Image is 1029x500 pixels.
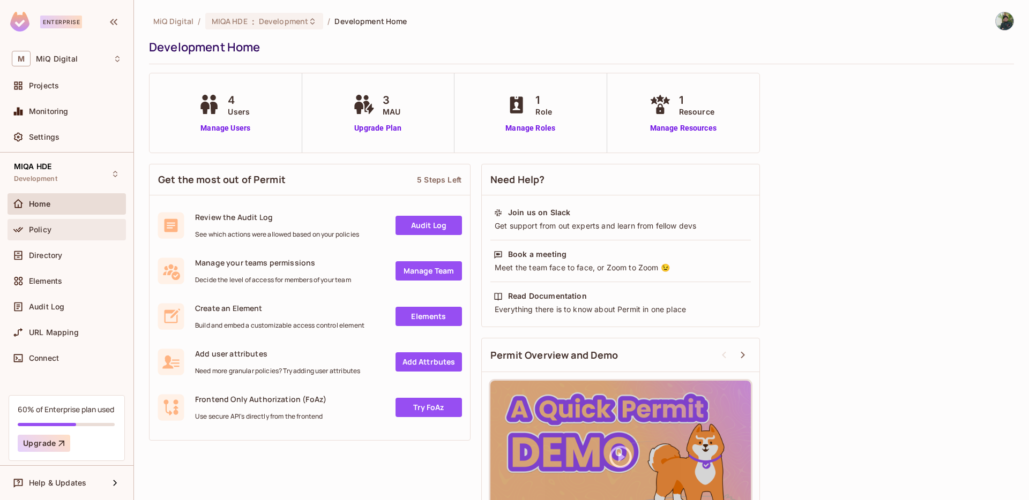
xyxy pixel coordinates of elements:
[647,123,720,134] a: Manage Resources
[228,106,250,117] span: Users
[29,251,62,260] span: Directory
[29,107,69,116] span: Monitoring
[14,162,51,171] span: MIQA HDE
[29,328,79,337] span: URL Mapping
[198,16,200,26] li: /
[158,173,286,186] span: Get the most out of Permit
[195,230,359,239] span: See which actions were allowed based on your policies
[196,123,255,134] a: Manage Users
[29,479,86,487] span: Help & Updates
[508,207,570,218] div: Join us on Slack
[29,302,64,311] span: Audit Log
[195,212,359,222] span: Review the Audit Log
[996,12,1013,30] img: Rishabh Agrawal
[396,261,462,281] a: Manage Team
[10,12,29,32] img: SReyMgAAAABJRU5ErkJggg==
[490,349,618,362] span: Permit Overview and Demo
[508,249,566,260] div: Book a meeting
[149,39,1009,55] div: Development Home
[251,17,255,26] span: :
[396,398,462,417] a: Try FoAz
[18,404,114,414] div: 60% of Enterprise plan used
[195,276,351,284] span: Decide the level of access for members of your team
[327,16,330,26] li: /
[29,200,51,208] span: Home
[212,16,248,26] span: MIQA HDE
[195,257,351,268] span: Manage your teams permissions
[40,16,82,28] div: Enterprise
[383,92,400,108] span: 3
[383,106,400,117] span: MAU
[29,225,51,234] span: Policy
[195,349,360,359] span: Add user attributes
[679,106,714,117] span: Resource
[12,51,31,66] span: M
[494,262,748,273] div: Meet the team face to face, or Zoom to Zoom 😉
[29,81,59,90] span: Projects
[195,321,364,330] span: Build and embed a customizable access control element
[195,303,364,313] span: Create an Element
[153,16,193,26] span: the active workspace
[29,354,59,362] span: Connect
[29,133,59,141] span: Settings
[494,221,748,231] div: Get support from out experts and learn from fellow devs
[417,175,461,185] div: 5 Steps Left
[351,123,406,134] a: Upgrade Plan
[508,291,587,301] div: Read Documentation
[396,307,462,326] a: Elements
[29,277,62,285] span: Elements
[14,175,57,183] span: Development
[494,304,748,315] div: Everything there is to know about Permit in one place
[195,394,326,404] span: Frontend Only Authorization (FoAz)
[228,92,250,108] span: 4
[503,123,557,134] a: Manage Roles
[396,216,462,235] a: Audit Log
[195,412,326,421] span: Use secure API's directly from the frontend
[490,173,545,186] span: Need Help?
[36,55,78,63] span: Workspace: MiQ Digital
[535,106,552,117] span: Role
[259,16,308,26] span: Development
[396,352,462,372] a: Add Attrbutes
[195,367,360,375] span: Need more granular policies? Try adding user attributes
[679,92,714,108] span: 1
[334,16,407,26] span: Development Home
[535,92,552,108] span: 1
[18,435,70,452] button: Upgrade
